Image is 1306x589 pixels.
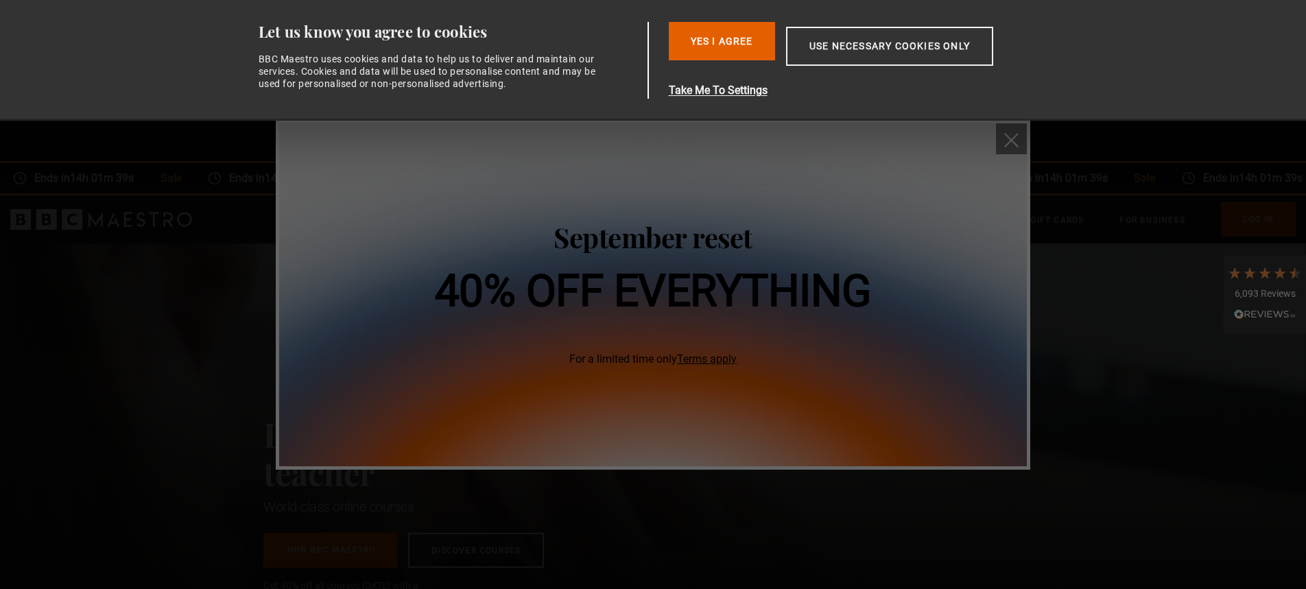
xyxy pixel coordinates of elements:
[554,219,752,255] span: September reset
[669,82,1058,99] button: Take Me To Settings
[669,22,775,60] button: Yes I Agree
[1234,309,1296,319] img: REVIEWS.io
[435,351,872,368] span: For a limited time only
[435,269,872,313] h1: 40% off everything
[259,22,643,42] div: Let us know you agree to cookies
[1227,307,1303,324] div: Read All Reviews
[996,123,1027,154] button: close
[1227,287,1303,301] div: 6,093 Reviews
[1227,265,1303,280] div: 4.7 Stars
[1224,255,1306,335] div: 6,093 ReviewsRead All Reviews
[786,27,993,66] button: Use necessary cookies only
[677,352,737,365] a: Terms apply
[259,53,604,91] div: BBC Maestro uses cookies and data to help us to deliver and maintain our services. Cookies and da...
[279,123,1027,466] img: 40% off everything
